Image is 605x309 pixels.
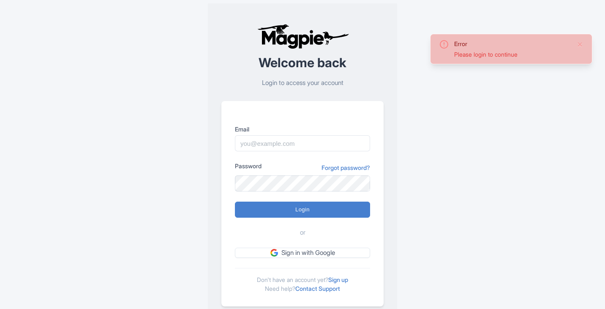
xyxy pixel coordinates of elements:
img: logo-ab69f6fb50320c5b225c76a69d11143b.png [255,24,350,49]
a: Sign up [328,276,348,283]
label: Email [235,125,370,134]
a: Contact Support [295,285,340,292]
a: Forgot password? [322,163,370,172]
input: you@example.com [235,135,370,151]
img: google.svg [270,249,278,257]
div: Error [454,39,570,48]
div: Please login to continue [454,50,570,59]
a: Sign in with Google [235,248,370,258]
label: Password [235,161,262,170]
span: or [300,228,305,238]
input: Login [235,202,370,218]
p: Login to access your account [221,78,384,88]
button: Close [577,39,583,49]
h2: Welcome back [221,56,384,70]
div: Don't have an account yet? Need help? [235,268,370,293]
